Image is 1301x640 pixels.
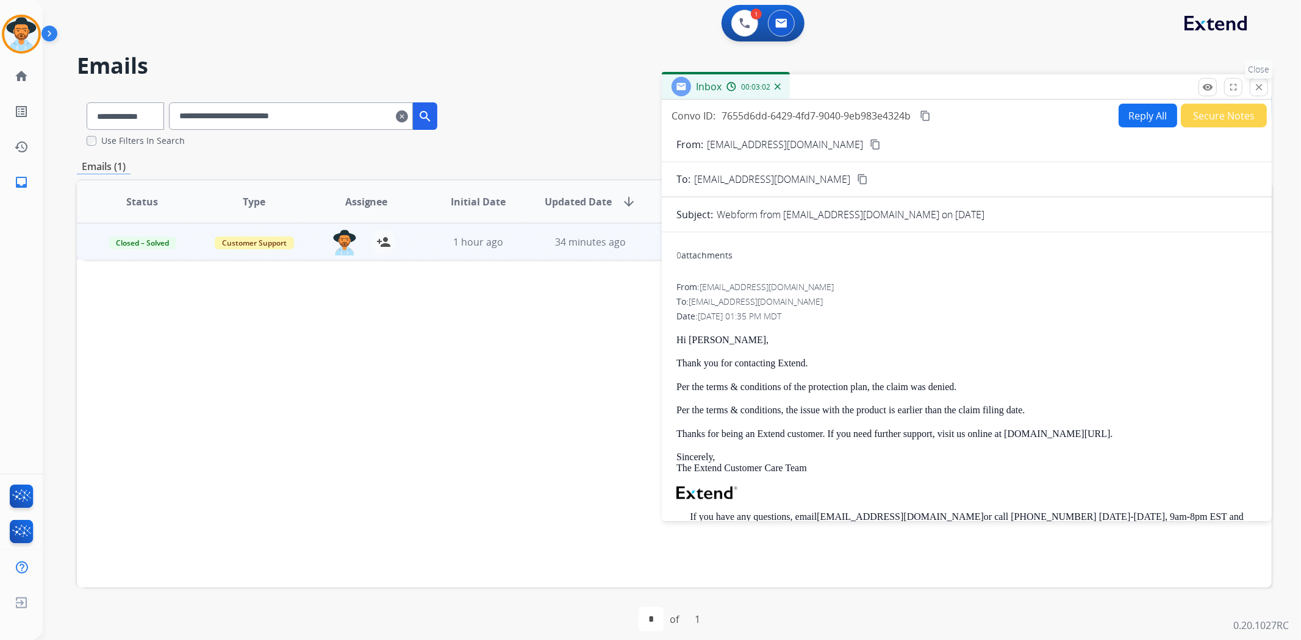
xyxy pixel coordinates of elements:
[545,194,612,209] span: Updated Date
[676,137,703,152] p: From:
[676,452,1257,474] p: Sincerely, The Extend Customer Care Team
[622,194,636,209] mat-icon: arrow_downward
[14,175,29,190] mat-icon: inbox
[215,236,294,249] span: Customer Support
[101,135,185,147] label: Use Filters In Search
[453,235,503,249] span: 1 hour ago
[77,54,1272,78] h2: Emails
[870,139,881,150] mat-icon: content_copy
[696,80,722,93] span: Inbox
[920,110,931,121] mat-icon: content_copy
[1202,82,1213,93] mat-icon: remove_red_eye
[676,296,1257,308] div: To:
[14,69,29,84] mat-icon: home
[332,230,357,255] img: agent-avatar
[1228,82,1239,93] mat-icon: fullscreen
[698,310,781,322] span: [DATE] 01:35 PM MDT
[676,335,1257,346] p: Hi [PERSON_NAME],
[672,108,715,123] p: Convo ID:
[676,428,1257,439] p: Thanks for being an Extend customer. If you need further support, visit us online at [DOMAIN_NAME...
[817,511,984,522] a: [EMAIL_ADDRESS][DOMAIN_NAME]
[857,174,868,185] mat-icon: content_copy
[707,137,863,152] p: [EMAIL_ADDRESS][DOMAIN_NAME]
[243,194,265,209] span: Type
[396,109,408,124] mat-icon: clear
[676,249,681,261] span: 0
[676,486,737,500] img: Extend Logo
[1245,60,1273,79] p: Close
[694,172,850,187] span: [EMAIL_ADDRESS][DOMAIN_NAME]
[676,382,1257,393] p: Per the terms & conditions of the protection plan, the claim was denied.
[676,172,690,187] p: To:
[109,236,176,249] span: Closed – Solved
[676,358,1257,369] p: Thank you for contacting Extend.
[4,17,38,51] img: avatar
[14,104,29,119] mat-icon: list_alt
[751,9,762,20] div: 1
[700,281,834,293] span: [EMAIL_ADDRESS][DOMAIN_NAME]
[741,82,770,92] span: 00:03:02
[376,235,391,249] mat-icon: person_add
[77,159,131,174] p: Emails (1)
[14,140,29,154] mat-icon: history
[126,194,158,209] span: Status
[685,607,710,631] div: 1
[676,249,733,261] div: attachments
[345,194,388,209] span: Assignee
[717,207,984,222] p: Webform from [EMAIL_ADDRESS][DOMAIN_NAME] on [DATE]
[676,511,1257,534] p: If you have any questions, email or call [PHONE_NUMBER] [DATE]-[DATE], 9am-8pm EST and [DATE] & [...
[1119,104,1177,127] button: Reply All
[1233,618,1289,633] p: 0.20.1027RC
[1253,82,1264,93] mat-icon: close
[676,405,1257,416] p: Per the terms & conditions, the issue with the product is earlier than the claim filing date.
[555,235,626,249] span: 34 minutes ago
[676,281,1257,293] div: From:
[676,207,713,222] p: Subject:
[676,310,1257,322] div: Date:
[1250,78,1268,96] button: Close
[1181,104,1267,127] button: Secure Notes
[451,194,506,209] span: Initial Date
[689,296,823,307] span: [EMAIL_ADDRESS][DOMAIN_NAME]
[722,109,911,123] span: 7655d6dd-6429-4fd7-9040-9eb983e4324b
[670,612,679,627] div: of
[418,109,432,124] mat-icon: search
